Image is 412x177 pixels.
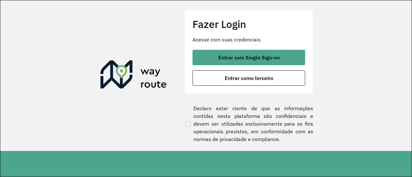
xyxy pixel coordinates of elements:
img: Roteirizador AmbevTech [100,60,167,91]
p: Acesse com suas credenciais [192,36,305,43]
label: Declaro estar ciente de que as informações contidas nesta plataforma são confidenciais e devem se... [184,104,313,143]
button: button [192,70,305,86]
h2: Fazer Login [192,18,305,30]
span: Entrar com Single Sign-on [218,55,280,60]
button: button [192,50,305,65]
span: Entrar como terceiro [225,75,273,81]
